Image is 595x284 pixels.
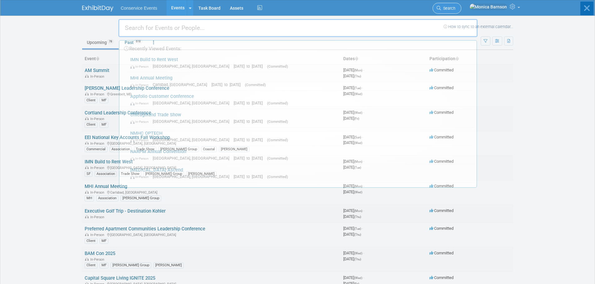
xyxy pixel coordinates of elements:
a: Chicagoland Trade Show In-Person [GEOGRAPHIC_DATA], [GEOGRAPHIC_DATA] [DATE] to [DATE] (Committed) [127,109,474,127]
span: [DATE] to [DATE] [234,156,266,161]
span: [GEOGRAPHIC_DATA], [GEOGRAPHIC_DATA] [153,174,232,179]
span: Carlsbad, [GEOGRAPHIC_DATA] [153,82,210,87]
span: [DATE] to [DATE] [234,101,266,105]
span: (Committed) [245,83,266,87]
span: In-Person [130,156,151,161]
span: [GEOGRAPHIC_DATA], [GEOGRAPHIC_DATA] [153,119,232,124]
span: In-Person [130,175,151,179]
span: (Committed) [267,101,288,105]
a: Appfolio Customer Conference In-Person [GEOGRAPHIC_DATA], [GEOGRAPHIC_DATA] [DATE] to [DATE] (Com... [127,91,474,109]
a: NARPM Annual Convention In-Person [GEOGRAPHIC_DATA], [GEOGRAPHIC_DATA] [DATE] to [DATE] (Committed) [127,146,474,164]
span: (Committed) [267,175,288,179]
span: In-Person [130,83,151,87]
a: IMN Build to Rent West In-Person [GEOGRAPHIC_DATA], [GEOGRAPHIC_DATA] [DATE] to [DATE] (Committed) [127,54,474,72]
a: [MEDICAL_DATA] Ascend In-Person [GEOGRAPHIC_DATA], [GEOGRAPHIC_DATA] [DATE] to [DATE] (Committed) [127,164,474,182]
span: In-Person [130,138,151,142]
span: In-Person [130,65,151,69]
span: [GEOGRAPHIC_DATA], [GEOGRAPHIC_DATA] [153,137,232,142]
span: (Committed) [267,156,288,161]
span: [DATE] to [DATE] [234,174,266,179]
span: (Committed) [267,64,288,69]
span: [GEOGRAPHIC_DATA], [GEOGRAPHIC_DATA] [153,64,232,69]
span: [DATE] to [DATE] [211,82,244,87]
span: [DATE] to [DATE] [234,119,266,124]
span: (Committed) [267,119,288,124]
span: (Committed) [267,138,288,142]
span: [DATE] to [DATE] [234,137,266,142]
span: In-Person [130,120,151,124]
span: [GEOGRAPHIC_DATA], [GEOGRAPHIC_DATA] [153,101,232,105]
span: [GEOGRAPHIC_DATA], [GEOGRAPHIC_DATA] [153,156,232,161]
a: MHI Annual Meeting In-Person Carlsbad, [GEOGRAPHIC_DATA] [DATE] to [DATE] (Committed) [127,72,474,90]
span: In-Person [130,101,151,105]
input: Search for Events or People... [118,19,478,37]
div: Recently Viewed Events: [122,41,474,54]
span: [DATE] to [DATE] [234,64,266,69]
a: NMHC OPTECH In-Person [GEOGRAPHIC_DATA], [GEOGRAPHIC_DATA] [DATE] to [DATE] (Committed) [127,128,474,146]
